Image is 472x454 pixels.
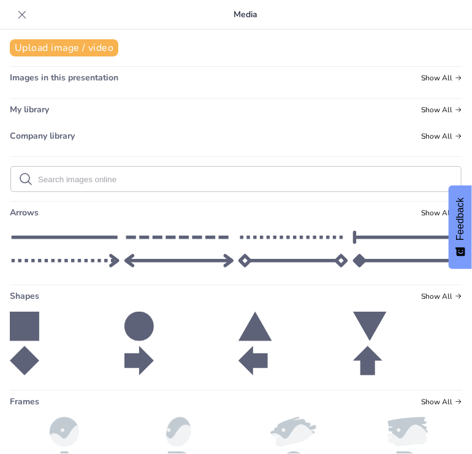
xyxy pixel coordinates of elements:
span: Arrows [10,207,39,218]
img: ball.png [10,417,120,447]
button: Feedback - Show survey [449,185,472,269]
img: paint.png [353,417,463,447]
span: Show all [421,106,462,114]
span: Show all [421,74,462,82]
span: Show all [421,209,462,217]
span: Show all [421,398,462,406]
span: Show all [421,132,462,140]
button: Upload image / video [10,39,118,56]
span: Company library [10,130,75,142]
img: paint2.png [238,417,348,447]
input: Search images online [38,175,454,184]
span: Feedback [455,198,466,240]
span: My library [10,104,49,115]
span: Frames [10,396,39,407]
img: oval.png [124,417,234,447]
span: Show all [421,292,462,301]
span: Shapes [10,290,39,302]
span: Images in this presentation [10,72,118,83]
